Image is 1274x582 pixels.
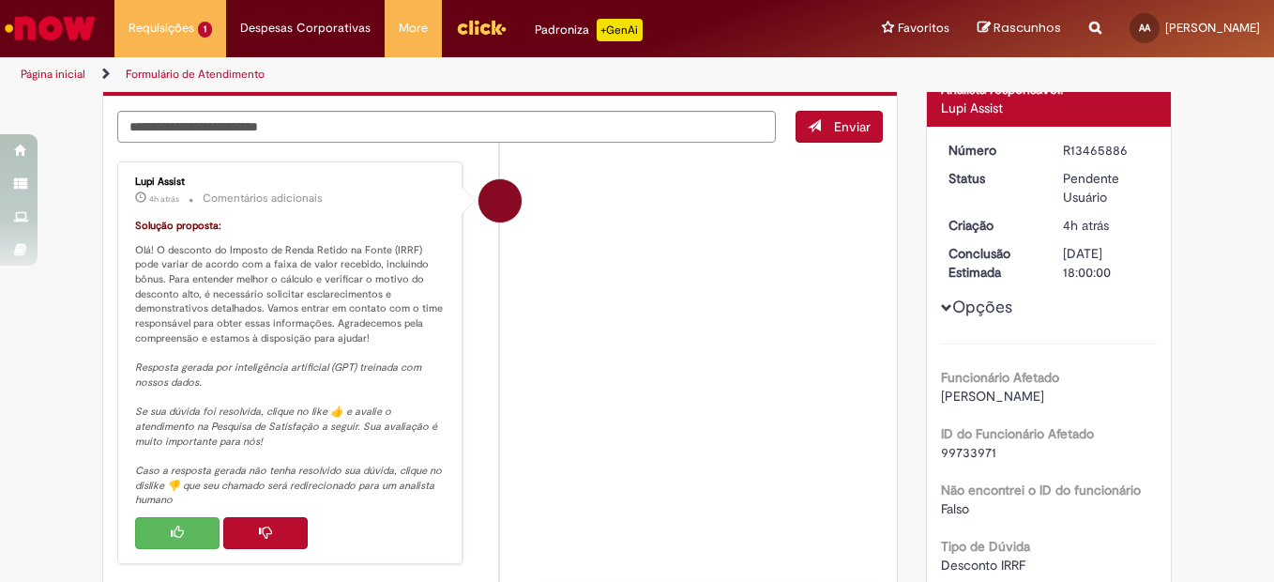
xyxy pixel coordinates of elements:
[14,57,835,92] ul: Trilhas de página
[934,169,1050,188] dt: Status
[834,118,871,135] span: Enviar
[597,19,643,41] p: +GenAi
[934,244,1050,282] dt: Conclusão Estimada
[898,19,949,38] span: Favoritos
[1165,20,1260,36] span: [PERSON_NAME]
[135,176,447,188] div: Lupi Assist
[941,369,1059,386] b: Funcionário Afetado
[1063,169,1150,207] div: Pendente Usuário
[535,19,643,41] div: Padroniza
[135,219,221,233] font: Solução proposta:
[1063,216,1150,235] div: 31/08/2025 23:21:26
[126,67,265,82] a: Formulário de Atendimento
[149,193,179,205] span: 4h atrás
[934,216,1050,235] dt: Criação
[399,19,428,38] span: More
[2,9,99,47] img: ServiceNow
[478,179,522,222] div: Lupi Assist
[941,538,1030,555] b: Tipo de Dúvida
[1063,141,1150,160] div: R13465886
[1063,244,1150,282] div: [DATE] 18:00:00
[941,500,969,517] span: Falso
[198,22,212,38] span: 1
[135,219,447,508] p: Olá! O desconto do Imposto de Renda Retido na Fonte (IRRF) pode variar de acordo com a faixa de v...
[978,20,1061,38] a: Rascunhos
[934,141,1050,160] dt: Número
[941,444,996,461] span: 99733971
[941,388,1044,405] span: [PERSON_NAME]
[149,193,179,205] time: 31/08/2025 23:21:36
[1063,217,1109,234] span: 4h atrás
[456,13,507,41] img: click_logo_yellow_360x200.png
[1139,22,1150,34] span: AA
[21,67,85,82] a: Página inicial
[993,19,1061,37] span: Rascunhos
[117,111,776,143] textarea: Digite sua mensagem aqui...
[941,99,1158,117] div: Lupi Assist
[203,191,323,207] small: Comentários adicionais
[941,425,1094,442] b: ID do Funcionário Afetado
[129,19,194,38] span: Requisições
[240,19,371,38] span: Despesas Corporativas
[1063,217,1109,234] time: 31/08/2025 23:21:26
[941,557,1025,574] span: Desconto IRRF
[941,482,1141,498] b: Não encontrei o ID do funcionário
[135,360,445,507] em: Resposta gerada por inteligência artificial (GPT) treinada com nossos dados. Se sua dúvida foi re...
[796,111,883,143] button: Enviar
